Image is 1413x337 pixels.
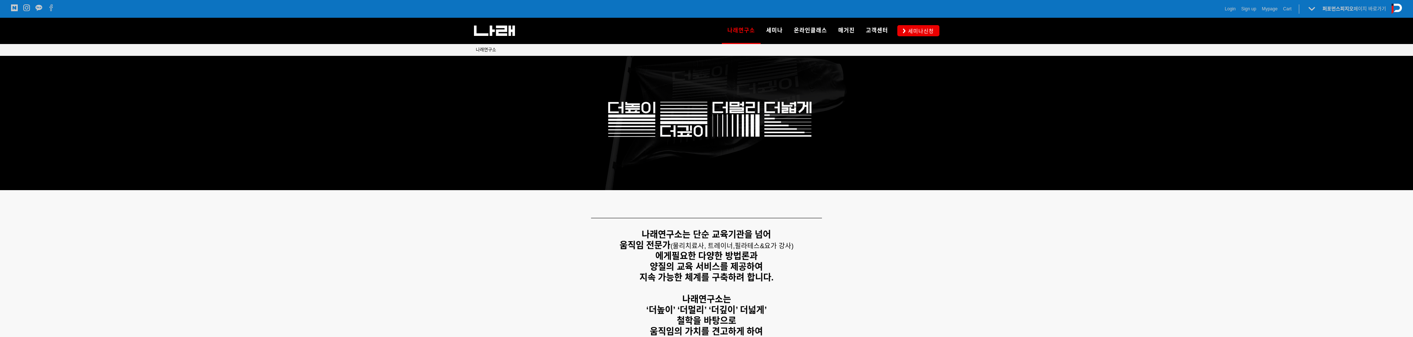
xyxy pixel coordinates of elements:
strong: 움직임 전문가 [620,240,671,250]
a: Sign up [1241,5,1256,13]
strong: 나래연구소는 단순 교육기관을 넘어 [642,229,771,239]
a: 퍼포먼스피지오페이지 바로가기 [1322,6,1386,11]
span: 고객센터 [866,27,888,34]
strong: 철학을 바탕으로 [677,316,736,326]
span: ( [670,242,735,250]
span: 세미나 [766,27,783,34]
a: 고객센터 [860,18,894,44]
span: 나래연구소 [476,47,496,53]
a: Cart [1283,5,1291,13]
strong: 양질의 교육 서비스를 제공하여 [650,262,763,272]
span: 물리치료사, 트레이너, [673,242,735,250]
a: 매거진 [833,18,860,44]
strong: 에게 [655,251,672,261]
a: Login [1225,5,1236,13]
a: Mypage [1262,5,1278,13]
span: 온라인클래스 [794,27,827,34]
a: 세미나신청 [897,25,939,36]
a: 온라인클래스 [788,18,833,44]
strong: ‘더높이’ ‘더멀리’ ‘더깊이’ 더넓게’ [646,305,767,315]
strong: 필요한 다양한 방법론과 [672,251,758,261]
a: 나래연구소 [476,46,496,54]
span: 필라테스&요가 강사) [735,242,793,250]
a: 세미나 [761,18,788,44]
strong: 움직임의 가치를 견고하게 하여 [650,326,763,336]
strong: 나래연구소는 [682,294,731,304]
span: 세미나신청 [906,27,934,35]
strong: 퍼포먼스피지오 [1322,6,1354,11]
span: 나래연구소 [727,24,755,36]
strong: 지속 가능한 체계를 구축하려 합니다. [639,272,774,282]
span: 매거진 [838,27,855,34]
a: 나래연구소 [722,18,761,44]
